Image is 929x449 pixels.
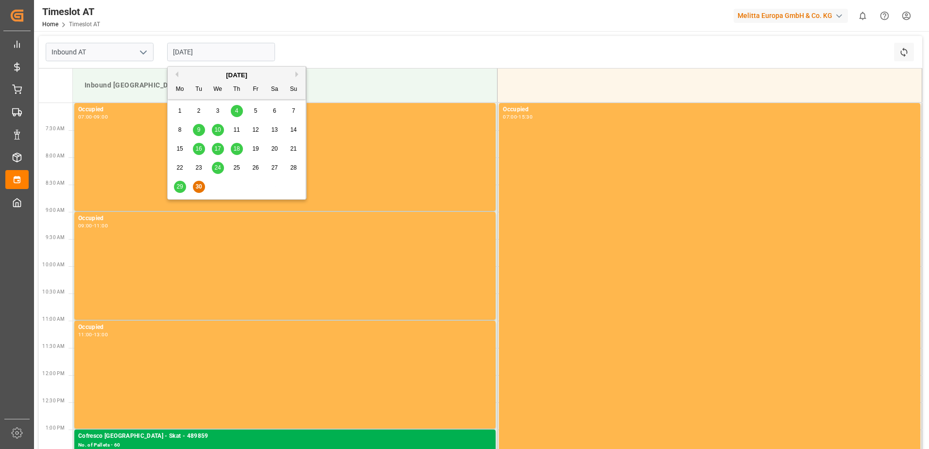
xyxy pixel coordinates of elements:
[269,124,281,136] div: Choose Saturday, September 13th, 2025
[252,126,258,133] span: 12
[81,76,489,94] div: Inbound [GEOGRAPHIC_DATA]
[176,164,183,171] span: 22
[214,145,221,152] span: 17
[195,183,202,190] span: 30
[250,84,262,96] div: Fr
[288,124,300,136] div: Choose Sunday, September 14th, 2025
[518,115,533,119] div: 15:30
[42,4,100,19] div: Timeslot AT
[288,143,300,155] div: Choose Sunday, September 21st, 2025
[178,126,182,133] span: 8
[271,145,277,152] span: 20
[233,145,240,152] span: 18
[254,107,258,114] span: 5
[46,126,65,131] span: 7:30 AM
[250,143,262,155] div: Choose Friday, September 19th, 2025
[193,105,205,117] div: Choose Tuesday, September 2nd, 2025
[231,162,243,174] div: Choose Thursday, September 25th, 2025
[42,316,65,322] span: 11:00 AM
[503,105,916,115] div: Occupied
[174,84,186,96] div: Mo
[734,9,848,23] div: Melitta Europa GmbH & Co. KG
[212,105,224,117] div: Choose Wednesday, September 3rd, 2025
[46,43,154,61] input: Type to search/select
[78,332,92,337] div: 11:00
[269,162,281,174] div: Choose Saturday, September 27th, 2025
[271,164,277,171] span: 27
[174,143,186,155] div: Choose Monday, September 15th, 2025
[734,6,852,25] button: Melitta Europa GmbH & Co. KG
[168,70,306,80] div: [DATE]
[92,115,94,119] div: -
[295,71,301,77] button: Next Month
[216,107,220,114] span: 3
[42,371,65,376] span: 12:00 PM
[273,107,276,114] span: 6
[46,207,65,213] span: 9:00 AM
[197,126,201,133] span: 9
[290,145,296,152] span: 21
[214,164,221,171] span: 24
[214,126,221,133] span: 10
[42,21,58,28] a: Home
[172,71,178,77] button: Previous Month
[42,262,65,267] span: 10:00 AM
[94,332,108,337] div: 13:00
[193,181,205,193] div: Choose Tuesday, September 30th, 2025
[174,181,186,193] div: Choose Monday, September 29th, 2025
[78,323,492,332] div: Occupied
[269,84,281,96] div: Sa
[42,344,65,349] span: 11:30 AM
[290,126,296,133] span: 14
[292,107,295,114] span: 7
[235,107,239,114] span: 4
[46,425,65,431] span: 1:00 PM
[92,332,94,337] div: -
[78,224,92,228] div: 09:00
[46,153,65,158] span: 8:00 AM
[167,43,275,61] input: DD.MM.YYYY
[46,180,65,186] span: 8:30 AM
[94,115,108,119] div: 09:00
[288,84,300,96] div: Su
[193,143,205,155] div: Choose Tuesday, September 16th, 2025
[174,162,186,174] div: Choose Monday, September 22nd, 2025
[212,162,224,174] div: Choose Wednesday, September 24th, 2025
[874,5,895,27] button: Help Center
[176,183,183,190] span: 29
[271,126,277,133] span: 13
[78,115,92,119] div: 07:00
[94,224,108,228] div: 11:00
[174,124,186,136] div: Choose Monday, September 8th, 2025
[197,107,201,114] span: 2
[212,143,224,155] div: Choose Wednesday, September 17th, 2025
[178,107,182,114] span: 1
[503,115,517,119] div: 07:00
[852,5,874,27] button: show 0 new notifications
[78,432,492,441] div: Cofresco [GEOGRAPHIC_DATA] - Skat - 489859
[290,164,296,171] span: 28
[269,143,281,155] div: Choose Saturday, September 20th, 2025
[233,164,240,171] span: 25
[269,105,281,117] div: Choose Saturday, September 6th, 2025
[78,214,492,224] div: Occupied
[288,105,300,117] div: Choose Sunday, September 7th, 2025
[92,224,94,228] div: -
[250,162,262,174] div: Choose Friday, September 26th, 2025
[78,105,492,115] div: Occupied
[252,145,258,152] span: 19
[171,102,303,196] div: month 2025-09
[288,162,300,174] div: Choose Sunday, September 28th, 2025
[136,45,150,60] button: open menu
[233,126,240,133] span: 11
[250,105,262,117] div: Choose Friday, September 5th, 2025
[42,398,65,403] span: 12:30 PM
[212,84,224,96] div: We
[517,115,518,119] div: -
[195,145,202,152] span: 16
[193,162,205,174] div: Choose Tuesday, September 23rd, 2025
[195,164,202,171] span: 23
[231,105,243,117] div: Choose Thursday, September 4th, 2025
[231,84,243,96] div: Th
[250,124,262,136] div: Choose Friday, September 12th, 2025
